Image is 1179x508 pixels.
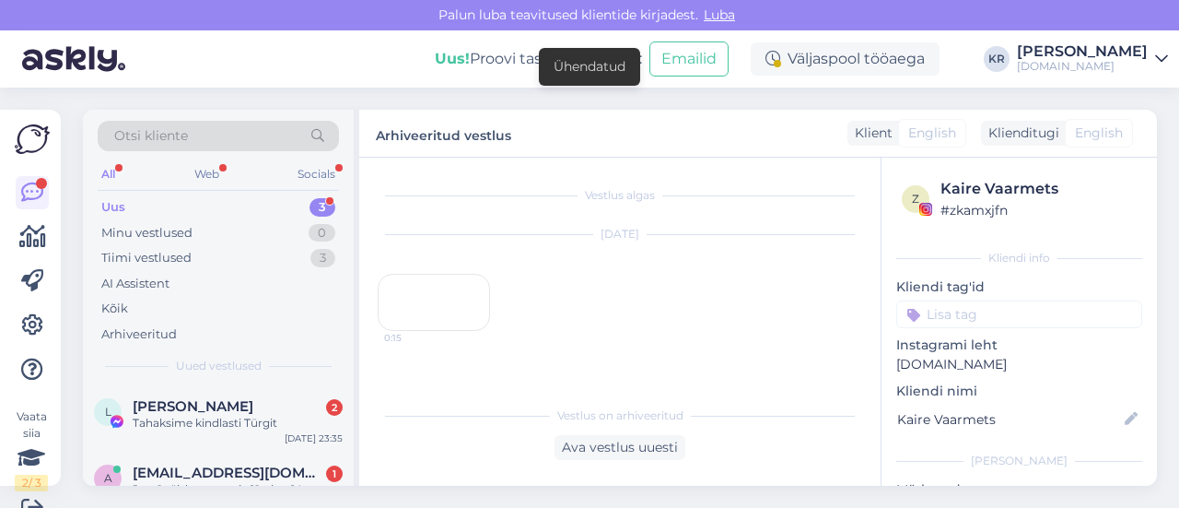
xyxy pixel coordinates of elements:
[310,249,335,267] div: 3
[896,336,1142,355] p: Instagrami leht
[1017,44,1168,74] a: [PERSON_NAME][DOMAIN_NAME]
[896,382,1142,401] p: Kliendi nimi
[101,275,169,293] div: AI Assistent
[191,162,223,186] div: Web
[101,300,128,318] div: Kõik
[1017,59,1148,74] div: [DOMAIN_NAME]
[751,42,940,76] div: Väljaspool tööaega
[326,399,343,416] div: 2
[98,162,119,186] div: All
[114,126,188,146] span: Otsi kliente
[847,124,893,143] div: Klient
[309,224,335,242] div: 0
[435,50,470,67] b: Uus!
[101,249,192,267] div: Tiimi vestlused
[285,431,343,445] div: [DATE] 23:35
[896,453,1142,469] div: [PERSON_NAME]
[897,409,1121,430] input: Lisa nimi
[101,224,193,242] div: Minu vestlused
[176,358,262,374] span: Uued vestlused
[940,200,1137,220] div: # zkamxjfn
[940,178,1137,200] div: Kaire Vaarmets
[896,301,1142,328] input: Lisa tag
[294,162,339,186] div: Socials
[384,331,453,345] span: 0:15
[101,198,125,217] div: Uus
[1075,124,1123,143] span: English
[326,466,343,482] div: 1
[133,415,343,431] div: Tahaksime kindlasti Türgit
[133,398,253,415] span: Liisa Tamm
[15,475,48,491] div: 2 / 3
[896,250,1142,266] div: Kliendi info
[101,325,177,344] div: Arhiveeritud
[376,121,511,146] label: Arhiveeritud vestlus
[378,226,862,242] div: [DATE]
[896,480,1142,500] p: Märkmed
[981,124,1059,143] div: Klienditugi
[105,405,111,419] span: L
[896,278,1142,297] p: Kliendi tag'id
[133,465,324,481] span: annikisa1@gmail.com
[984,46,1010,72] div: KR
[554,57,625,77] div: Ühendatud
[15,408,48,491] div: Vaata siia
[896,355,1142,374] p: [DOMAIN_NAME]
[1017,44,1148,59] div: [PERSON_NAME]
[378,187,862,204] div: Vestlus algas
[435,48,642,70] div: Proovi tasuta juba täna:
[557,408,683,424] span: Vestlus on arhiveeritud
[104,471,112,485] span: a
[912,192,919,206] span: z
[649,41,729,77] button: Emailid
[309,198,335,217] div: 3
[554,435,685,460] div: Ava vestlus uuesti
[15,124,50,154] img: Askly Logo
[908,124,956,143] span: English
[698,6,741,23] span: Luba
